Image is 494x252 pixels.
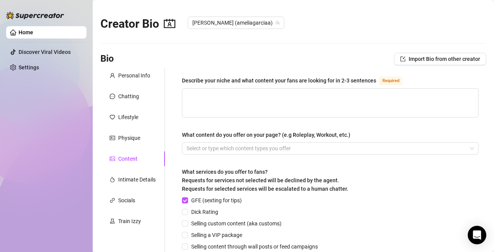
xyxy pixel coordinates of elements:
[100,17,175,31] h2: Creator Bio
[118,217,141,225] div: Train Izzy
[182,131,356,139] label: What content do you offer on your page? (e.g Roleplay, Workout, etc.)
[379,77,402,85] span: Required
[409,56,480,62] span: Import Bio from other creator
[182,76,376,85] div: Describe your niche and what content your fans are looking for in 2-3 sentences
[118,155,138,163] div: Content
[110,198,115,203] span: link
[182,131,350,139] div: What content do you offer on your page? (e.g Roleplay, Workout, etc.)
[110,156,115,161] span: picture
[110,135,115,141] span: idcard
[187,144,188,153] input: What content do you offer on your page? (e.g Roleplay, Workout, etc.)
[100,53,114,65] h3: Bio
[110,114,115,120] span: heart
[118,71,150,80] div: Personal Info
[19,49,71,55] a: Discover Viral Videos
[118,175,156,184] div: Intimate Details
[182,89,478,117] textarea: Describe your niche and what content your fans are looking for in 2-3 sentences
[118,113,138,121] div: Lifestyle
[188,219,285,228] span: Selling custom content (aka customs)
[400,56,406,62] span: import
[188,196,245,205] span: GFE (sexting for tips)
[110,73,115,78] span: user
[182,76,411,85] label: Describe your niche and what content your fans are looking for in 2-3 sentences
[110,218,115,224] span: experiment
[118,196,135,205] div: Socials
[118,134,140,142] div: Physique
[188,231,245,239] span: Selling a VIP package
[275,20,280,25] span: team
[110,94,115,99] span: message
[110,177,115,182] span: fire
[19,29,33,35] a: Home
[118,92,139,101] div: Chatting
[394,53,486,65] button: Import Bio from other creator
[19,64,39,71] a: Settings
[468,226,486,244] div: Open Intercom Messenger
[188,242,321,251] span: Selling content through wall posts or feed campaigns
[188,208,221,216] span: Dick Rating
[192,17,280,29] span: Amelia (ameliagarciaa)
[6,12,64,19] img: logo-BBDzfeDw.svg
[164,18,175,29] span: contacts
[182,169,348,192] span: What services do you offer to fans? Requests for services not selected will be declined by the ag...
